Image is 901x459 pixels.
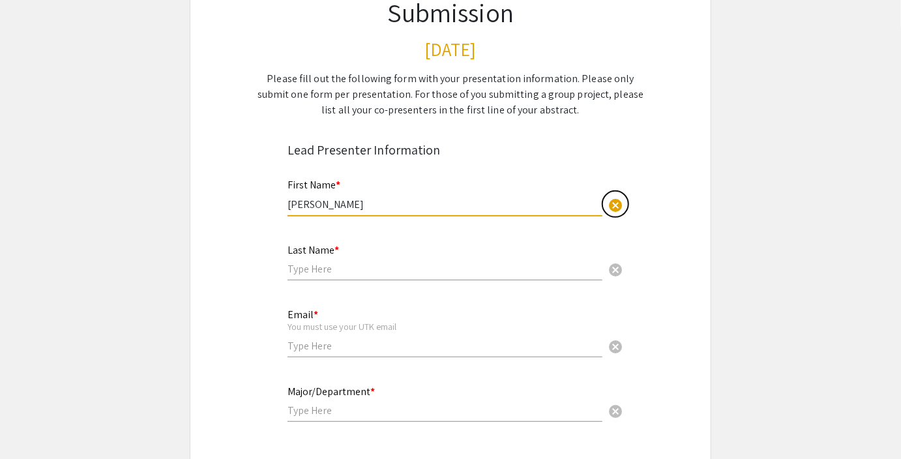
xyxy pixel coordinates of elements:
button: Clear [602,333,628,359]
span: cancel [608,198,623,213]
div: You must use your UTK email [288,321,602,333]
span: cancel [608,339,623,355]
span: cancel [608,262,623,278]
div: Please fill out the following form with your presentation information. Please only submit one for... [254,71,647,118]
mat-label: First Name [288,178,340,192]
h3: [DATE] [254,38,647,61]
button: Clear [602,256,628,282]
button: Clear [602,191,628,217]
iframe: Chat [10,400,55,449]
mat-label: Email [288,308,318,321]
input: Type Here [288,262,602,276]
mat-label: Major/Department [288,385,375,398]
input: Type Here [288,339,602,353]
button: Clear [602,398,628,424]
input: Type Here [288,198,602,211]
input: Type Here [288,404,602,417]
span: cancel [608,404,623,419]
mat-label: Last Name [288,243,339,257]
div: Lead Presenter Information [288,140,613,160]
